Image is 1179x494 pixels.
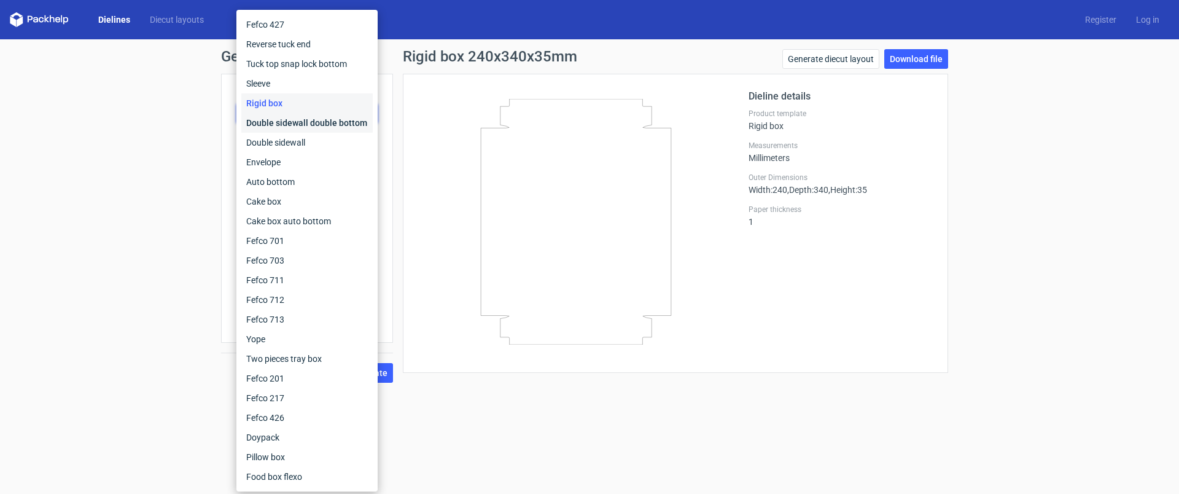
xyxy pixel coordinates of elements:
[749,109,933,119] label: Product template
[241,231,373,251] div: Fefco 701
[221,49,958,64] h1: Generate new dieline
[749,173,933,182] label: Outer Dimensions
[241,192,373,211] div: Cake box
[828,185,867,195] span: , Height : 35
[782,49,879,69] a: Generate diecut layout
[749,89,933,104] h2: Dieline details
[1126,14,1169,26] a: Log in
[241,34,373,54] div: Reverse tuck end
[241,369,373,388] div: Fefco 201
[241,93,373,113] div: Rigid box
[140,14,214,26] a: Diecut layouts
[241,251,373,270] div: Fefco 703
[241,290,373,310] div: Fefco 712
[241,349,373,369] div: Two pieces tray box
[241,15,373,34] div: Fefco 427
[749,205,933,227] div: 1
[787,185,828,195] span: , Depth : 340
[403,49,577,64] h1: Rigid box 240x340x35mm
[749,141,933,151] label: Measurements
[749,205,933,214] label: Paper thickness
[241,133,373,152] div: Double sidewall
[241,74,373,93] div: Sleeve
[241,428,373,447] div: Doypack
[749,109,933,131] div: Rigid box
[241,54,373,74] div: Tuck top snap lock bottom
[241,388,373,408] div: Fefco 217
[241,113,373,133] div: Double sidewall double bottom
[241,211,373,231] div: Cake box auto bottom
[241,329,373,349] div: Yope
[241,172,373,192] div: Auto bottom
[241,152,373,172] div: Envelope
[241,408,373,428] div: Fefco 426
[241,467,373,487] div: Food box flexo
[241,270,373,290] div: Fefco 711
[749,185,787,195] span: Width : 240
[88,14,140,26] a: Dielines
[1075,14,1126,26] a: Register
[241,447,373,467] div: Pillow box
[241,310,373,329] div: Fefco 713
[884,49,948,69] a: Download file
[749,141,933,163] div: Millimeters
